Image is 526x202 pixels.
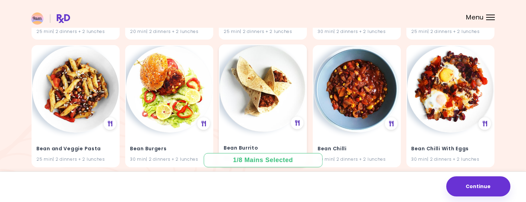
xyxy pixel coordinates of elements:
[228,156,298,165] div: 1 / 8 Mains Selected
[224,143,302,154] h4: Bean Burrito
[318,28,396,34] div: 30 min | 2 dinners + 2 lunches
[36,28,115,34] div: 25 min | 2 dinners + 2 lunches
[197,117,210,130] div: See Meal Plan
[36,155,115,162] div: 25 min | 2 dinners + 2 lunches
[411,143,490,154] h4: Bean Chilli With Eggs
[446,176,510,196] button: Continue
[31,12,70,25] img: RxDiet
[104,117,116,130] div: See Meal Plan
[411,155,490,162] div: 30 min | 2 dinners + 2 lunches
[478,117,491,130] div: See Meal Plan
[318,155,396,162] div: 30 min | 2 dinners + 2 lunches
[411,28,490,34] div: 25 min | 2 dinners + 2 lunches
[466,14,484,20] span: Menu
[130,143,208,154] h4: Bean Burgers
[36,143,115,154] h4: Bean and Veggie Pasta
[318,143,396,154] h4: Bean Chilli
[291,117,304,129] div: See Meal Plan
[224,28,302,34] div: 25 min | 2 dinners + 2 lunches
[130,28,208,34] div: 20 min | 2 dinners + 2 lunches
[130,155,208,162] div: 30 min | 2 dinners + 2 lunches
[385,117,397,130] div: See Meal Plan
